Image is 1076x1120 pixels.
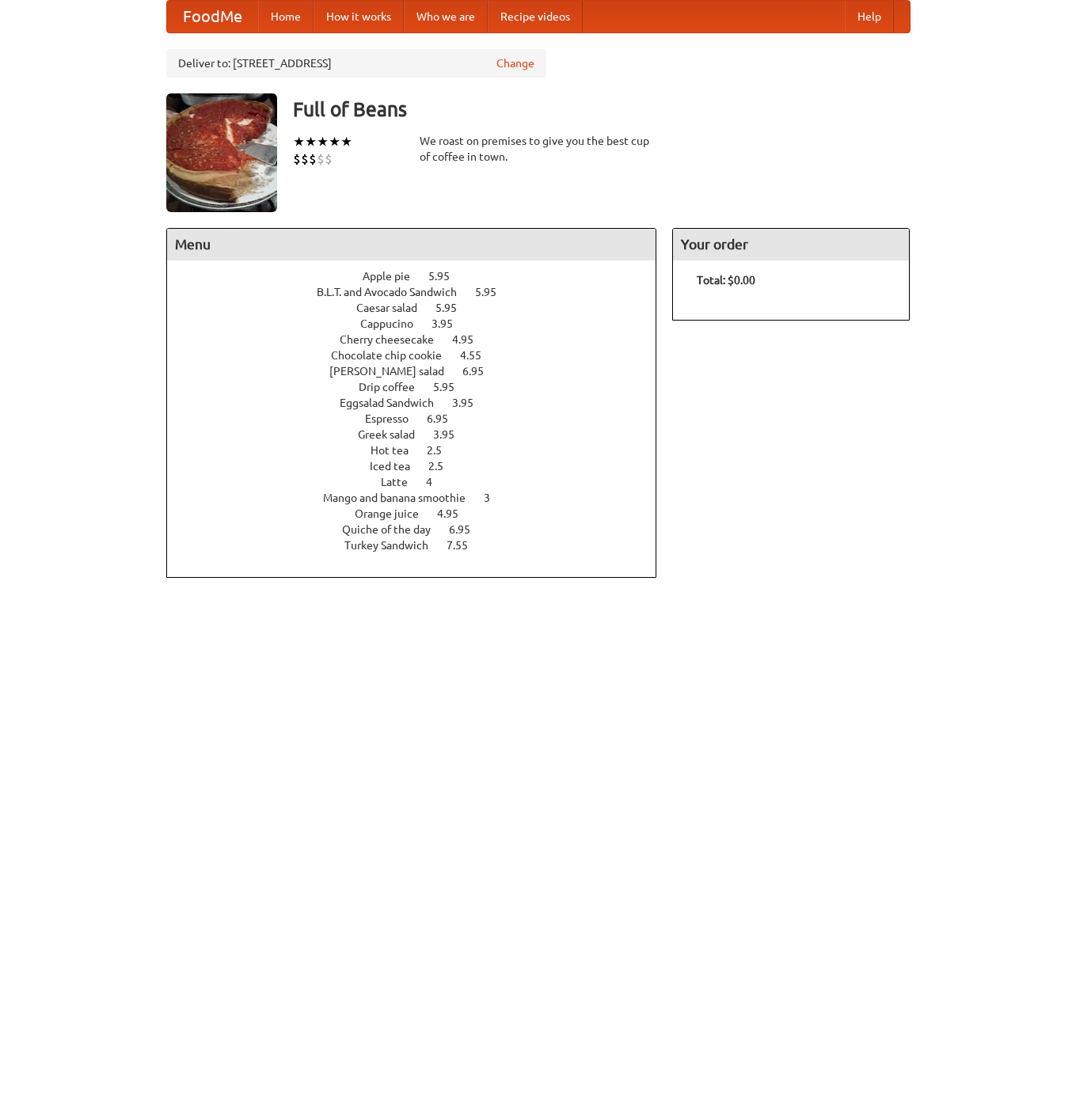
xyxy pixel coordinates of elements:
span: Orange juice [355,507,435,520]
img: angular.jpg [166,93,277,212]
span: 6.95 [427,412,464,425]
span: 6.95 [449,523,486,536]
span: Caesar salad [356,302,433,314]
div: Deliver to: [STREET_ADDRESS] [166,49,546,78]
span: 6.95 [462,365,500,378]
div: We roast on premises to give you the best cup of coffee in town. [420,133,657,165]
li: $ [317,150,325,168]
span: 3.95 [432,317,469,330]
li: ★ [317,133,329,150]
span: 7.55 [447,539,484,552]
a: Hot tea 2.5 [371,444,471,457]
a: [PERSON_NAME] salad 6.95 [329,365,513,378]
li: ★ [340,133,352,150]
span: 5.95 [475,286,512,298]
span: 5.95 [433,381,470,393]
h3: Full of Beans [293,93,911,125]
span: 4.95 [452,333,489,346]
b: Total: $0.00 [697,274,755,287]
a: Help [845,1,894,32]
a: B.L.T. and Avocado Sandwich 5.95 [317,286,526,298]
span: Iced tea [370,460,426,473]
a: Chocolate chip cookie 4.55 [331,349,511,362]
a: Latte 4 [381,476,462,488]
span: Mango and banana smoothie [323,492,481,504]
a: Drip coffee 5.95 [359,381,484,393]
a: Cherry cheesecake 4.95 [340,333,503,346]
a: Espresso 6.95 [365,412,477,425]
span: Eggsalad Sandwich [340,397,450,409]
li: ★ [305,133,317,150]
span: Cappucino [360,317,429,330]
span: Apple pie [363,270,426,283]
a: FoodMe [167,1,258,32]
span: 3.95 [433,428,470,441]
li: $ [325,150,333,168]
a: Home [258,1,314,32]
span: [PERSON_NAME] salad [329,365,460,378]
a: Greek salad 3.95 [358,428,484,441]
span: Quiche of the day [342,523,447,536]
a: Cappucino 3.95 [360,317,482,330]
li: ★ [293,133,305,150]
a: Iced tea 2.5 [370,460,473,473]
span: 2.5 [428,460,459,473]
span: 2.5 [427,444,458,457]
span: Hot tea [371,444,424,457]
span: Latte [381,476,424,488]
li: ★ [329,133,340,150]
a: Turkey Sandwich 7.55 [344,539,497,552]
span: 3 [484,492,506,504]
a: Caesar salad 5.95 [356,302,486,314]
a: Apple pie 5.95 [363,270,479,283]
a: Mango and banana smoothie 3 [323,492,519,504]
a: Quiche of the day 6.95 [342,523,500,536]
a: Orange juice 4.95 [355,507,488,520]
span: Turkey Sandwich [344,539,444,552]
a: Change [496,55,534,71]
span: 3.95 [452,397,489,409]
span: 4.95 [437,507,474,520]
span: Greek salad [358,428,431,441]
li: $ [301,150,309,168]
a: Who we are [404,1,488,32]
span: 5.95 [428,270,466,283]
a: Recipe videos [488,1,583,32]
span: 4 [426,476,448,488]
span: 5.95 [435,302,473,314]
span: Espresso [365,412,424,425]
span: Cherry cheesecake [340,333,450,346]
li: $ [293,150,301,168]
span: Chocolate chip cookie [331,349,458,362]
h4: Menu [167,229,656,260]
span: Drip coffee [359,381,431,393]
a: How it works [314,1,404,32]
a: Eggsalad Sandwich 3.95 [340,397,503,409]
li: $ [309,150,317,168]
span: 4.55 [460,349,497,362]
h4: Your order [673,229,909,260]
span: B.L.T. and Avocado Sandwich [317,286,473,298]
